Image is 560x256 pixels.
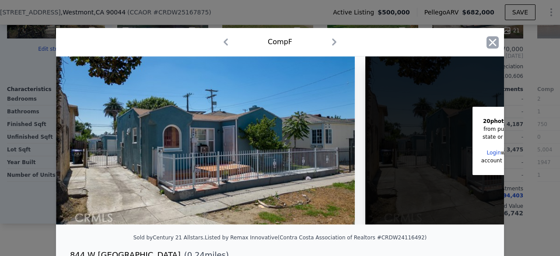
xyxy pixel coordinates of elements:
a: Login [486,150,500,156]
div: state or MLS regulations [481,133,548,141]
span: with your agent [501,150,542,156]
div: Listed by Remax Innovative (Contra Costa Association of Realtors #CRDW24116492) [205,235,427,241]
div: from public view due to [481,125,548,133]
img: Property Img [56,56,355,224]
span: 20 photos [483,118,511,124]
div: Comp F [268,37,292,47]
div: are restricted [481,117,548,125]
div: account or client account [481,157,548,165]
div: Sold by Century 21 Allstars . [133,235,205,241]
